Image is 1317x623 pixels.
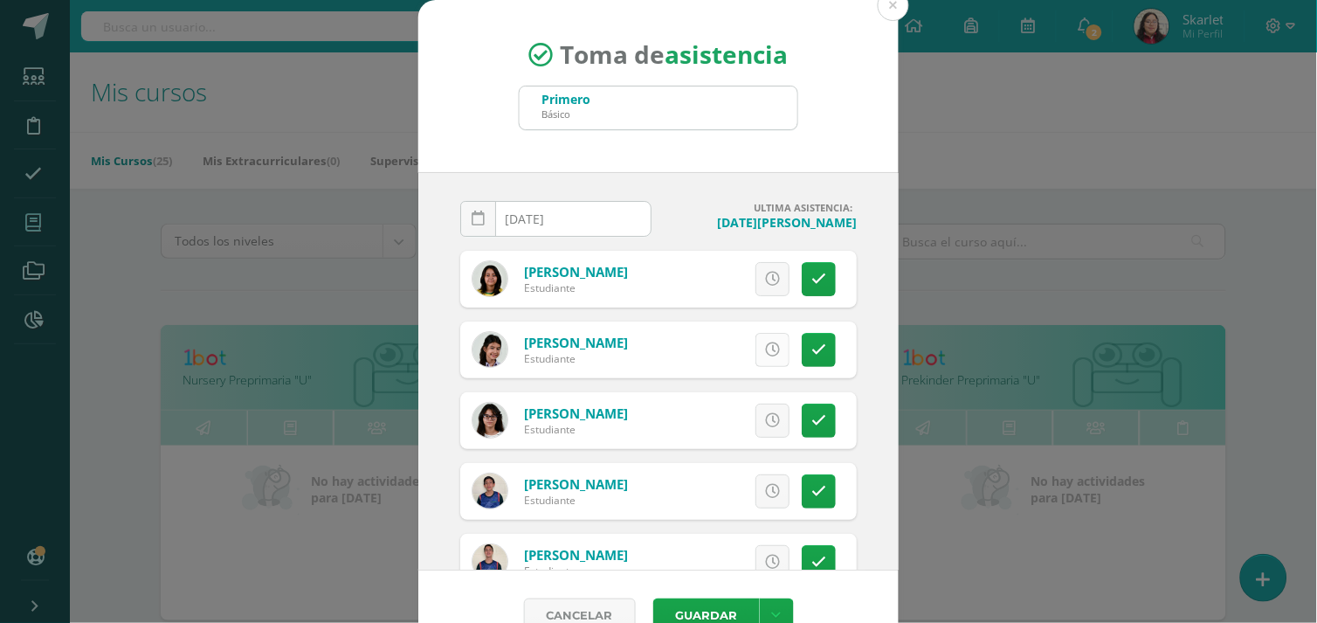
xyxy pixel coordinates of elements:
[472,332,507,367] img: f9a074f22d38ab2d1b2e1b93471b1f98.png
[472,261,507,296] img: 9aaf9e8e727e2c3d83fe257f9e7292d1.png
[472,474,507,509] img: a7b49804f54c57758589c7a50b2a9cd5.png
[524,564,628,578] div: Estudiante
[524,546,628,564] a: [PERSON_NAME]
[541,107,590,121] div: Básico
[524,405,628,422] a: [PERSON_NAME]
[665,214,857,231] h4: [DATE][PERSON_NAME]
[524,280,628,295] div: Estudiante
[472,403,507,438] img: 7969bc493522ffdad0a2cb818056a394.png
[524,334,628,351] a: [PERSON_NAME]
[665,201,857,214] h4: ULTIMA ASISTENCIA:
[524,263,628,280] a: [PERSON_NAME]
[524,422,628,437] div: Estudiante
[524,351,628,366] div: Estudiante
[524,493,628,508] div: Estudiante
[472,544,507,579] img: 6d0f1e2316ce0b6d954c9b34f47e3be4.png
[520,87,797,129] input: Busca un grado o sección aquí...
[561,38,789,72] span: Toma de
[461,202,651,236] input: Fecha de Inasistencia
[524,475,628,493] a: [PERSON_NAME]
[541,91,590,107] div: Primero
[665,38,789,72] strong: asistencia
